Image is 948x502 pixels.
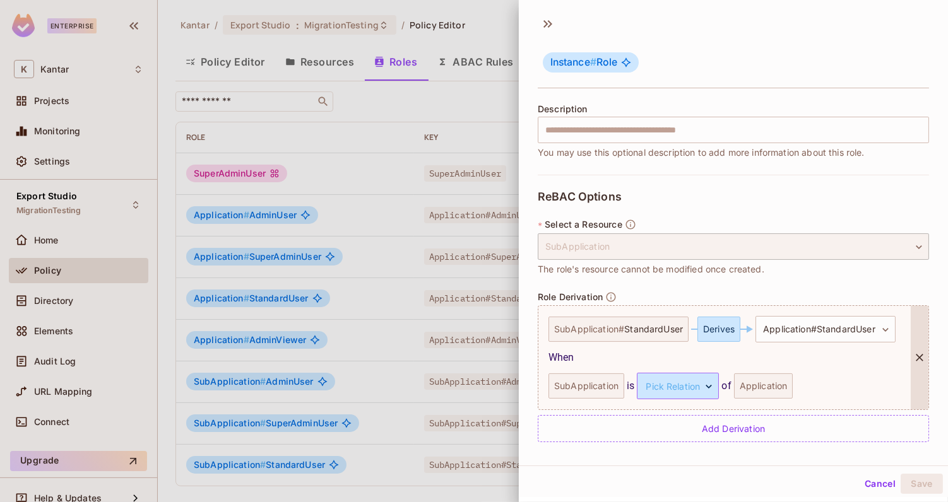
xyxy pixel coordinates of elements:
[860,474,901,494] button: Cancel
[550,56,617,69] span: Role
[538,262,764,276] span: The role's resource cannot be modified once created.
[538,233,929,260] div: SubApplication
[538,146,865,160] span: You may use this optional description to add more information about this role.
[538,190,622,203] span: ReBAC Options
[538,415,929,442] div: Add Derivation
[697,317,740,342] div: Derives
[763,319,875,339] span: Application #
[548,373,624,399] div: SubApplication
[538,104,588,114] span: Description
[548,350,901,365] div: When
[901,474,943,494] button: Save
[550,56,596,68] span: Instance
[548,317,689,342] div: SubApplication #
[548,373,901,399] div: is of
[538,292,603,302] span: Role Derivation
[590,56,596,68] span: #
[734,373,793,399] div: Application
[624,324,683,334] span: StandardUser
[817,324,875,334] span: StandardUser
[545,219,622,230] span: Select a Resource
